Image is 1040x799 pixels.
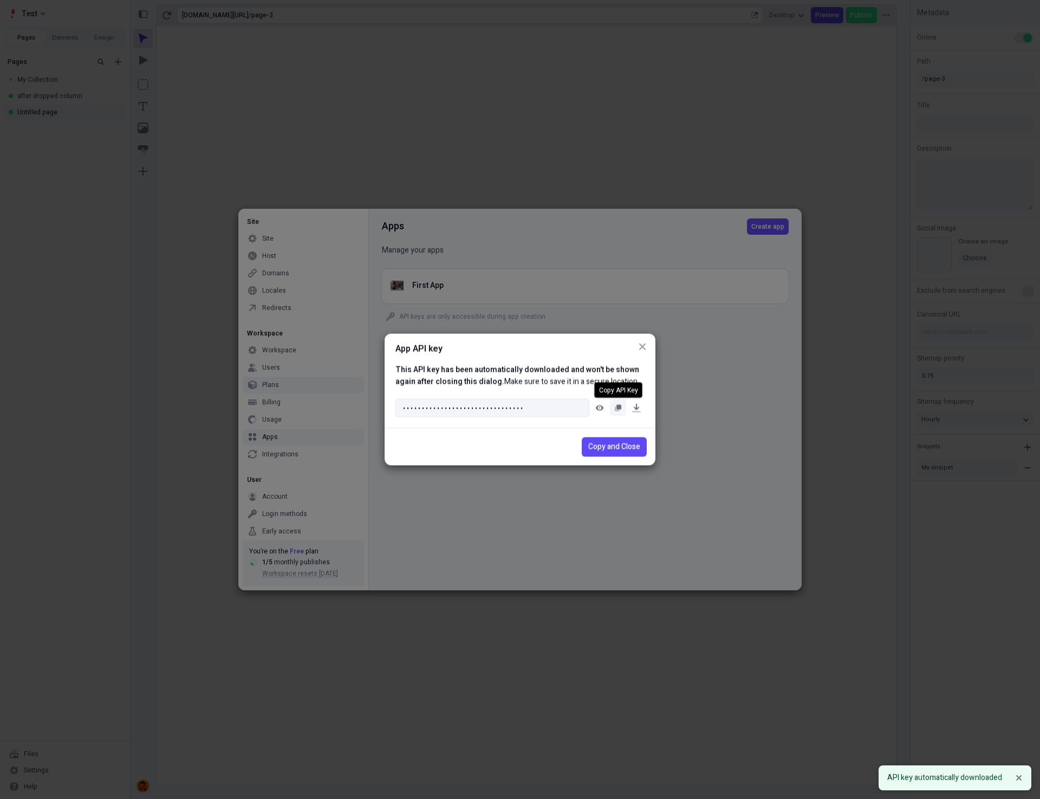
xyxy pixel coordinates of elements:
[887,772,1002,784] div: API key automatically downloaded
[582,437,647,457] button: Copy and Close
[395,364,639,388] span: This API key has been automatically downloaded and won't be shown again after closing this dialog.
[588,441,640,453] span: Copy and Close
[385,334,655,356] div: App API key
[395,399,589,417] code: ••••••••••••••••••••••••••••••••
[395,364,645,388] p: Make sure to save it in a secure location.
